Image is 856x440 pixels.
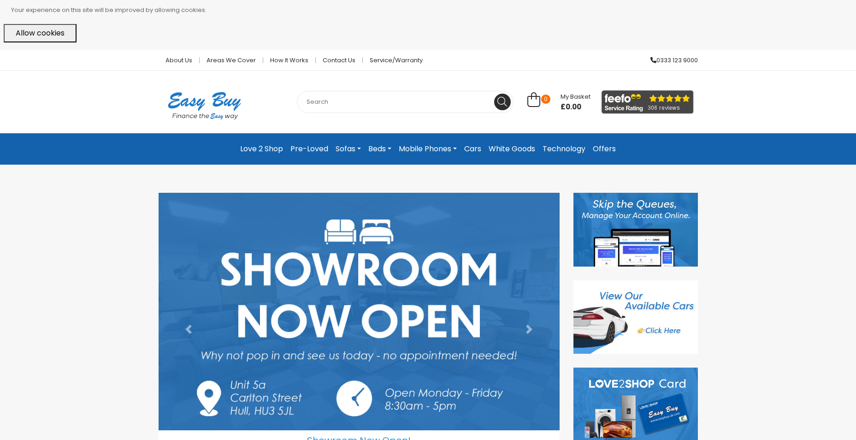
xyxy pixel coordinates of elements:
a: Beds [365,141,395,157]
span: £0.00 [561,102,590,112]
a: 0333 123 9000 [643,57,698,63]
a: Love 2 Shop [236,141,287,157]
a: How it works [263,57,316,63]
a: Mobile Phones [395,141,460,157]
a: Contact Us [316,57,363,63]
img: Discover our App [573,193,698,267]
a: About Us [159,57,200,63]
a: Technology [539,141,589,157]
p: Your experience on this site will be improved by allowing cookies. [11,4,852,17]
img: feefo_logo [602,90,694,114]
a: Service/Warranty [363,57,423,63]
a: Sofas [332,141,365,157]
a: Pre-Loved [287,141,332,157]
span: My Basket [561,92,590,101]
img: Easy Buy [159,80,250,131]
a: Offers [589,141,620,157]
img: Showroom Now Open! [159,193,560,430]
span: 0 [541,95,550,104]
a: Cars [460,141,485,157]
input: Search [297,91,514,113]
a: Areas we cover [200,57,263,63]
button: Allow cookies [4,24,77,42]
img: Cars [573,280,698,354]
a: White Goods [485,141,539,157]
a: 0 My Basket £0.00 [527,97,590,108]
